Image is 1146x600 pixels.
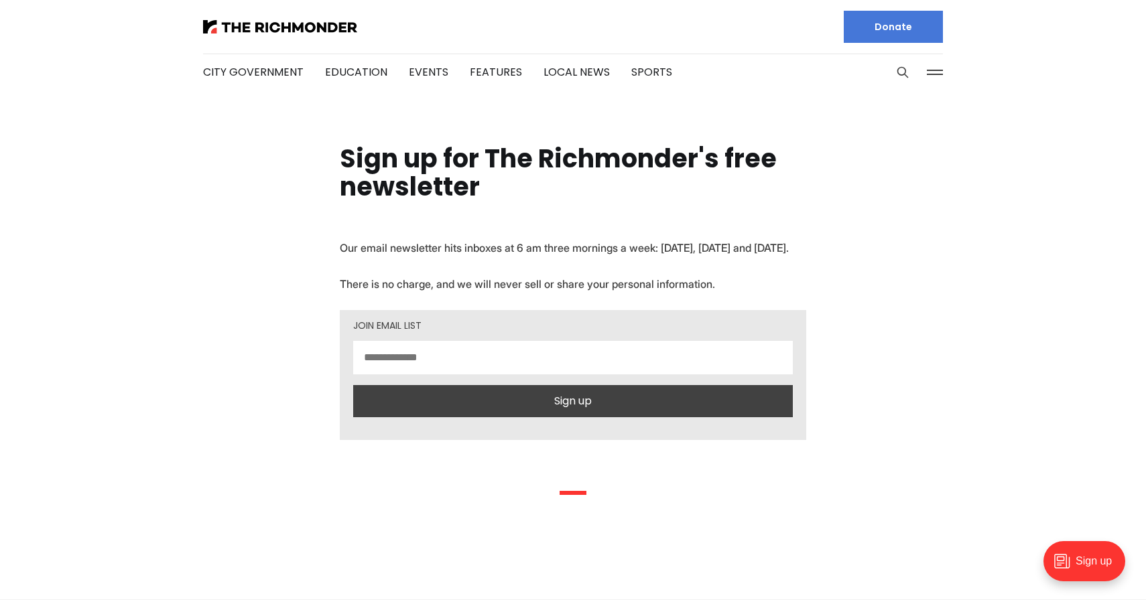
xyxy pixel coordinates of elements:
[340,275,806,293] p: There is no charge, and we will never sell or share your personal information.
[893,62,913,82] button: Search this site
[353,321,793,330] div: Join email list
[203,64,304,80] a: City Government
[203,20,357,33] img: The Richmonder
[353,385,793,417] button: Sign up
[325,64,387,80] a: Education
[340,238,806,257] p: Our email newsletter hits inboxes at 6 am three mornings a week: [DATE], [DATE] and [DATE].
[844,11,943,43] a: Donate
[1032,534,1146,600] iframe: portal-trigger
[544,64,610,80] a: Local News
[631,64,672,80] a: Sports
[340,145,806,201] h1: Sign up for The Richmonder's free newsletter
[409,64,448,80] a: Events
[470,64,522,80] a: Features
